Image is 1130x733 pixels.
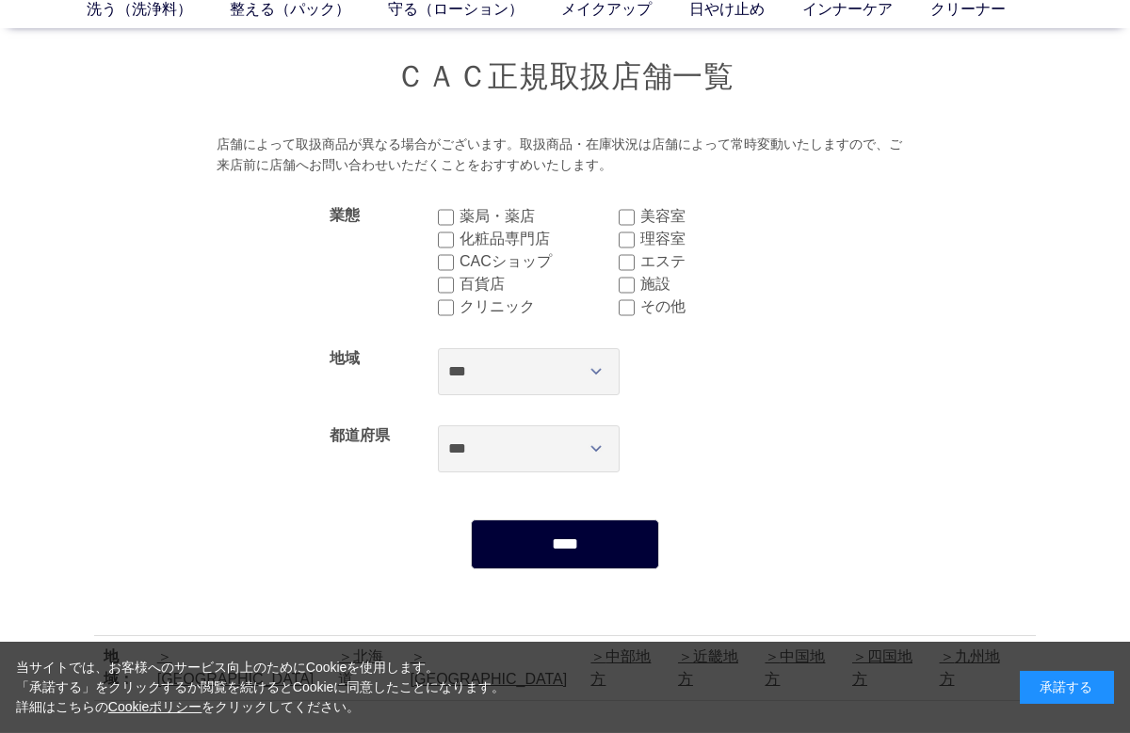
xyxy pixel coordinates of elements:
[16,658,506,717] div: 当サイトでは、お客様へのサービス向上のためにCookieを使用します。 「承諾する」をクリックするか閲覧を続けるとCookieに同意したことになります。 詳細はこちらの をクリックしてください。
[460,273,619,295] label: 百貨店
[640,295,799,318] label: その他
[460,250,619,273] label: CACショップ
[94,56,1036,97] h1: ＣＡＣ正規取扱店舗一覧
[330,207,360,223] label: 業態
[640,228,799,250] label: 理容室
[640,250,799,273] label: エステ
[460,295,619,318] label: クリニック
[640,273,799,295] label: 施設
[460,228,619,250] label: 化粧品専門店
[460,205,619,228] label: 薬局・薬店
[330,427,390,443] label: 都道府県
[1020,671,1114,704] div: 承諾する
[108,699,202,714] a: Cookieポリシー
[330,350,360,366] label: 地域
[640,205,799,228] label: 美容室
[217,135,914,175] div: 店舗によって取扱商品が異なる場合がございます。取扱商品・在庫状況は店舗によって常時変動いたしますので、ご来店前に店舗へお問い合わせいただくことをおすすめいたします。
